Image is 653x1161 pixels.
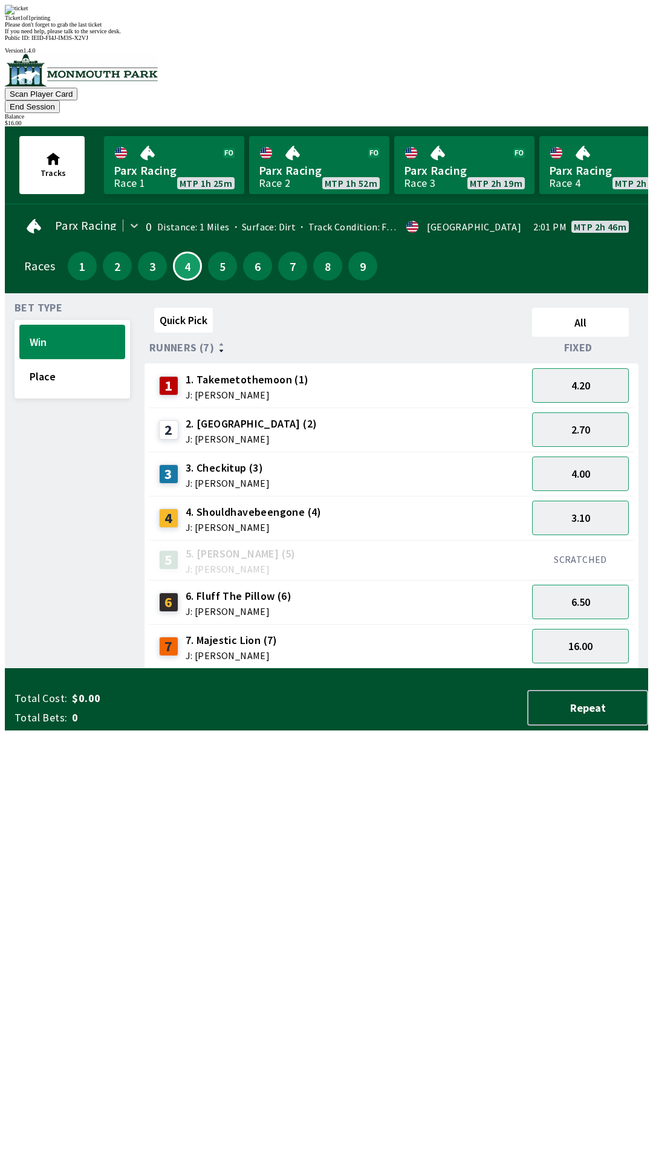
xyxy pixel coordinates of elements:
button: End Session [5,100,60,113]
span: 8 [316,262,339,270]
button: 5 [208,252,237,281]
span: 7 [281,262,304,270]
span: If you need help, please talk to the service desk. [5,28,121,34]
div: Balance [5,113,648,120]
span: Runners (7) [149,343,214,353]
div: 6 [159,593,178,612]
div: Race 4 [549,178,580,188]
button: 2 [103,252,132,281]
div: 4 [159,509,178,528]
span: Quick Pick [160,313,207,327]
img: venue logo [5,54,158,86]
span: 3.10 [571,511,590,525]
div: Race 3 [404,178,435,188]
button: Quick Pick [154,308,213,333]
span: Track Condition: Fast [296,221,400,233]
button: 6.50 [532,585,629,619]
span: 4. Shouldhavebeengone (4) [186,504,322,520]
span: IEID-FI4J-IM3S-X2VJ [31,34,88,41]
span: Tracks [41,167,66,178]
span: 2.70 [571,423,590,437]
span: 2:01 PM [533,222,567,232]
span: 4 [177,263,198,269]
span: J: [PERSON_NAME] [186,651,278,660]
div: Race 2 [259,178,290,188]
span: 3 [141,262,164,270]
span: Bet Type [15,303,62,313]
button: Repeat [527,690,648,726]
button: Scan Player Card [5,88,77,100]
div: Race 1 [114,178,145,188]
span: Parx Racing [55,221,117,230]
span: 9 [351,262,374,270]
span: $0.00 [72,691,262,706]
button: 7 [278,252,307,281]
button: 4 [173,252,202,281]
button: Tracks [19,136,85,194]
button: 3 [138,252,167,281]
span: 4.00 [571,467,590,481]
span: MTP 1h 52m [325,178,377,188]
span: Fixed [564,343,593,353]
span: 2. [GEOGRAPHIC_DATA] (2) [186,416,317,432]
button: 2.70 [532,412,629,447]
span: MTP 2h 19m [470,178,522,188]
span: J: [PERSON_NAME] [186,390,309,400]
button: 16.00 [532,629,629,663]
span: 2 [106,262,129,270]
span: Total Bets: [15,711,67,725]
button: 9 [348,252,377,281]
button: 3.10 [532,501,629,535]
div: $ 16.00 [5,120,648,126]
button: Place [19,359,125,394]
span: Parx Racing [259,163,380,178]
span: Total Cost: [15,691,67,706]
span: All [538,316,623,330]
span: 6. Fluff The Pillow (6) [186,588,291,604]
span: MTP 2h 46m [574,222,626,232]
span: J: [PERSON_NAME] [186,434,317,444]
span: J: [PERSON_NAME] [186,564,296,574]
div: Runners (7) [149,342,527,354]
div: Public ID: [5,34,648,41]
span: 6.50 [571,595,590,609]
div: [GEOGRAPHIC_DATA] [427,222,521,232]
button: All [532,308,629,337]
span: Place [30,369,115,383]
button: 6 [243,252,272,281]
span: 4.20 [571,379,590,392]
img: ticket [5,5,28,15]
div: Version 1.4.0 [5,47,648,54]
button: 1 [68,252,97,281]
div: 7 [159,637,178,656]
span: 3. Checkitup (3) [186,460,270,476]
a: Parx RacingRace 3MTP 2h 19m [394,136,534,194]
button: Win [19,325,125,359]
div: 1 [159,376,178,395]
a: Parx RacingRace 1MTP 1h 25m [104,136,244,194]
button: 4.00 [532,457,629,491]
span: 16.00 [568,639,593,653]
span: Win [30,335,115,349]
span: Repeat [538,701,637,715]
div: Ticket 1 of 1 printing [5,15,648,21]
a: Parx RacingRace 2MTP 1h 52m [249,136,389,194]
div: Races [24,261,55,271]
div: 2 [159,420,178,440]
div: 5 [159,550,178,570]
div: SCRATCHED [532,553,629,565]
span: 1. Takemetothemoon (1) [186,372,309,388]
span: 7. Majestic Lion (7) [186,633,278,648]
div: Please don't forget to grab the last ticket [5,21,648,28]
span: J: [PERSON_NAME] [186,522,322,532]
span: 5. [PERSON_NAME] (5) [186,546,296,562]
button: 8 [313,252,342,281]
span: MTP 1h 25m [180,178,232,188]
span: J: [PERSON_NAME] [186,478,270,488]
div: 3 [159,464,178,484]
span: Distance: 1 Miles [157,221,230,233]
div: Fixed [527,342,634,354]
span: Parx Racing [114,163,235,178]
span: 1 [71,262,94,270]
span: Surface: Dirt [230,221,296,233]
